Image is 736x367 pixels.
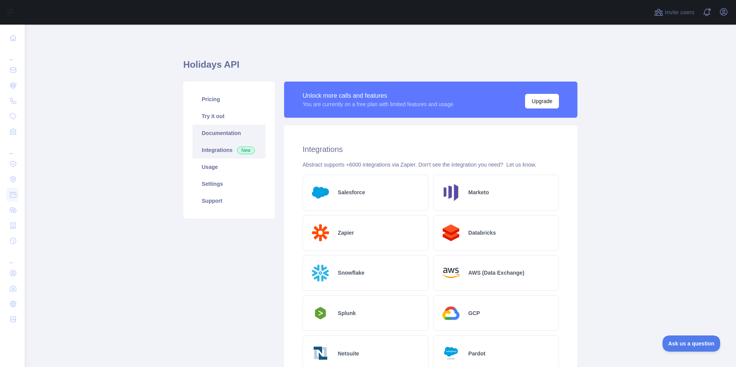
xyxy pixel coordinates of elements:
[468,229,496,237] h2: Databricks
[192,142,266,158] a: Integrations New
[6,249,18,265] div: ...
[192,192,266,209] a: Support
[237,147,255,154] span: New
[192,125,266,142] a: Documentation
[309,342,332,365] img: Logo
[183,58,577,77] h1: Holidays API
[525,94,559,108] button: Upgrade
[468,269,524,277] h2: AWS (Data Exchange)
[338,229,354,237] h2: Zapier
[506,162,536,168] a: Let us know.
[192,91,266,108] a: Pricing
[468,189,489,196] h2: Marketo
[468,309,480,317] h2: GCP
[440,262,462,284] img: Logo
[303,161,559,168] div: Abstract supports +6000 integrations via Zapier. Don't see the integration you need?
[303,100,453,108] div: You are currently on a free plan with limited features and usage
[6,46,18,62] div: ...
[665,8,694,17] span: Invite users
[338,350,359,357] h2: Netsuite
[303,144,559,155] h2: Integrations
[652,6,696,18] button: Invite users
[309,305,332,322] img: Logo
[338,309,356,317] h2: Splunk
[309,222,332,244] img: Logo
[309,262,332,284] img: Logo
[309,181,332,204] img: Logo
[192,158,266,175] a: Usage
[338,189,365,196] h2: Salesforce
[338,269,365,277] h2: Snowflake
[440,302,462,325] img: Logo
[303,91,453,100] div: Unlock more calls and features
[6,140,18,155] div: ...
[192,175,266,192] a: Settings
[440,222,462,244] img: Logo
[192,108,266,125] a: Try it out
[468,350,485,357] h2: Pardot
[440,181,462,204] img: Logo
[440,342,462,365] img: Logo
[662,335,721,352] iframe: Toggle Customer Support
